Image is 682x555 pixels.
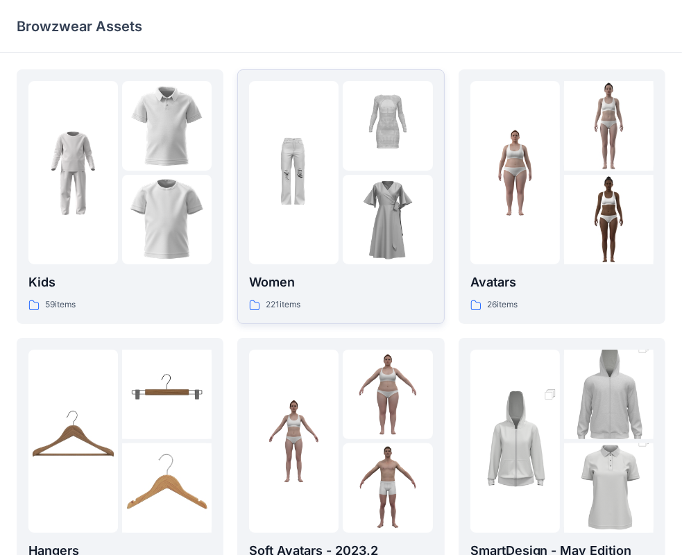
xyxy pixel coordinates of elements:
p: Browzwear Assets [17,17,142,36]
img: folder 1 [249,396,339,486]
img: folder 3 [564,175,654,264]
img: folder 3 [122,175,212,264]
img: folder 1 [28,128,118,218]
img: folder 2 [343,350,432,439]
a: folder 1folder 2folder 3Avatars26items [459,69,665,324]
p: Women [249,273,432,292]
img: folder 1 [470,374,560,509]
img: folder 3 [343,443,432,533]
p: Avatars [470,273,654,292]
img: folder 2 [564,327,654,462]
a: folder 1folder 2folder 3Women221items [237,69,444,324]
p: Kids [28,273,212,292]
p: 221 items [266,298,300,312]
img: folder 1 [28,396,118,486]
img: folder 1 [470,128,560,218]
a: folder 1folder 2folder 3Kids59items [17,69,223,324]
img: folder 3 [343,175,432,264]
img: folder 2 [122,350,212,439]
img: folder 1 [249,128,339,218]
p: 26 items [487,298,518,312]
p: 59 items [45,298,76,312]
img: folder 2 [122,81,212,171]
img: folder 3 [122,443,212,533]
img: folder 2 [564,81,654,171]
img: folder 2 [343,81,432,171]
